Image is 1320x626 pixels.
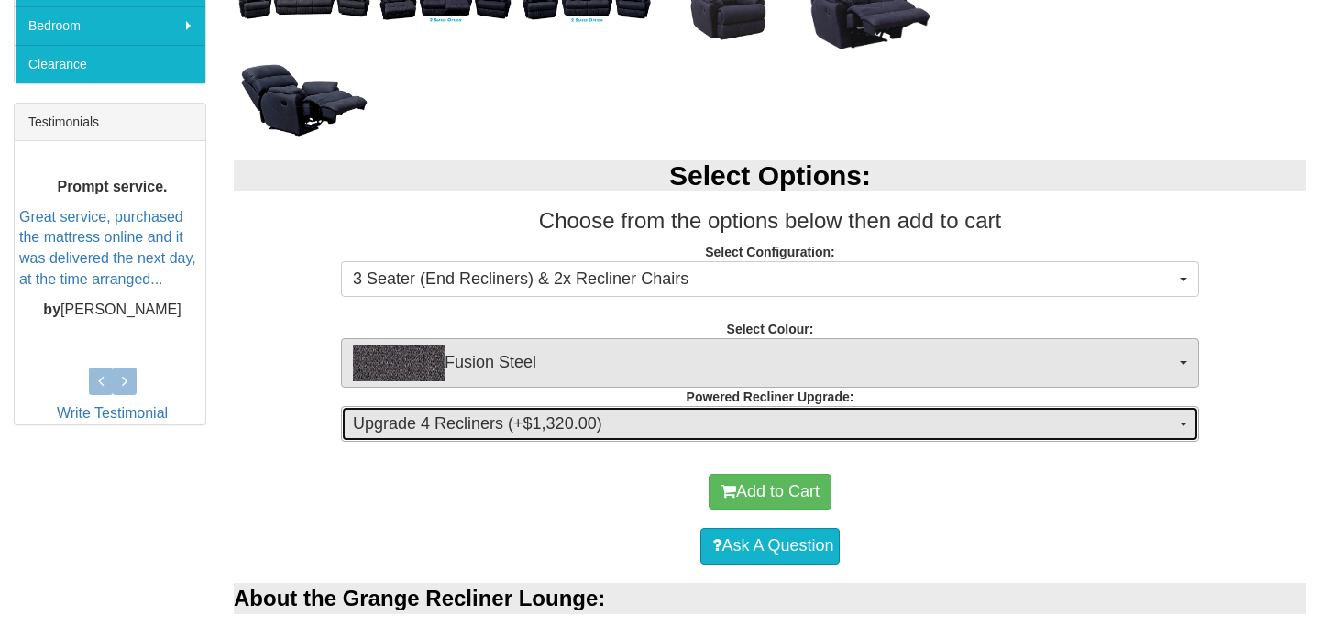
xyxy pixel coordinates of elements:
[19,300,205,321] p: [PERSON_NAME]
[687,390,854,404] strong: Powered Recliner Upgrade:
[709,474,831,511] button: Add to Cart
[341,406,1199,443] button: Upgrade 4 Recliners (+$1,320.00)
[15,45,205,83] a: Clearance
[57,405,168,421] a: Write Testimonial
[353,268,1175,291] span: 3 Seater (End Recliners) & 2x Recliner Chairs
[19,209,196,288] a: Great service, purchased the mattress online and it was delivered the next day, at the time arran...
[353,345,1175,381] span: Fusion Steel
[341,261,1199,298] button: 3 Seater (End Recliners) & 2x Recliner Chairs
[341,338,1199,388] button: Fusion SteelFusion Steel
[700,528,839,565] a: Ask A Question
[234,209,1306,233] h3: Choose from the options below then add to cart
[43,302,60,317] b: by
[669,160,871,191] b: Select Options:
[705,245,835,259] strong: Select Configuration:
[234,583,1306,614] div: About the Grange Recliner Lounge:
[353,345,445,381] img: Fusion Steel
[15,6,205,45] a: Bedroom
[15,104,205,141] div: Testimonials
[727,322,814,336] strong: Select Colour:
[57,179,167,194] b: Prompt service.
[353,412,1175,436] span: Upgrade 4 Recliners (+$1,320.00)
